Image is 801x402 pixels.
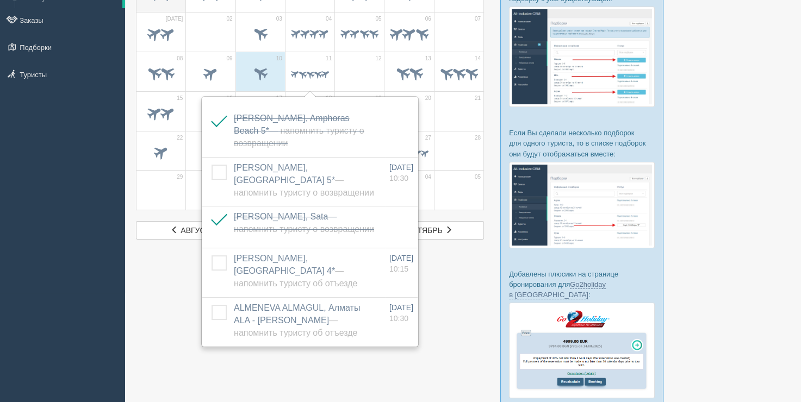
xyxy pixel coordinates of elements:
span: 10:30 [389,314,408,323]
span: [PERSON_NAME], [GEOGRAPHIC_DATA] 4* [234,254,357,288]
span: 03 [276,15,282,23]
span: 21 [475,95,481,102]
a: Go2holiday в [GEOGRAPHIC_DATA] [509,280,606,299]
span: 15 [177,95,183,102]
span: 28 [475,134,481,142]
span: [DATE] [389,254,413,262]
span: [DATE] [389,303,413,312]
span: октябрь [407,226,442,235]
span: [DATE] [389,163,413,172]
span: 02 [226,15,232,23]
span: — Напомнить туристу о возвращении [234,126,364,148]
span: 10:15 [389,265,408,273]
a: [DATE] 10:30 [389,302,413,324]
span: 08 [177,55,183,62]
span: 10:30 [389,174,408,183]
a: [PERSON_NAME], [GEOGRAPHIC_DATA] 5*— Напомнить туристу о возвращении [234,163,374,197]
span: 04 [326,15,332,23]
span: ALMENEVA ALMAGUL, Алматы ALA - [PERSON_NAME] [234,303,360,337]
a: ALMENEVA ALMAGUL, Алматы ALA - [PERSON_NAME]— Напомнить туристу об отъезде [234,303,360,337]
span: [DATE] [166,15,183,23]
span: 29 [177,173,183,181]
span: 12 [375,55,381,62]
span: 17 [276,95,282,102]
img: go2holiday-proposal-for-travel-agency.png [509,303,655,398]
a: [PERSON_NAME], [GEOGRAPHIC_DATA] 4*— Напомнить туристу об отъезде [234,254,357,288]
span: 11 [326,55,332,62]
span: 16 [226,95,232,102]
span: 05 [475,173,481,181]
a: август [136,221,245,240]
span: 27 [425,134,431,142]
span: 07 [475,15,481,23]
p: Добавлены плюсики на странице бронирования для : [509,269,655,300]
span: [PERSON_NAME], Sata [234,212,374,234]
span: август [181,226,209,235]
span: 20 [425,95,431,102]
a: октябрь [375,221,484,240]
span: [PERSON_NAME], [GEOGRAPHIC_DATA] 5* [234,163,374,197]
span: 05 [375,15,381,23]
span: 10 [276,55,282,62]
span: — Напомнить туристу об отъезде [234,316,357,337]
a: [PERSON_NAME], Amphoras Beach 5*— Напомнить туристу о возвращении [234,114,364,148]
span: 14 [475,55,481,62]
img: %D0%BF%D0%BE%D0%B4%D0%B1%D0%BE%D1%80%D0%BA%D0%B0-%D1%82%D1%83%D1%80%D0%B8%D1%81%D1%82%D1%83-%D1%8... [509,7,655,107]
span: 13 [425,55,431,62]
a: [DATE] 10:30 [389,162,413,184]
span: 09 [226,55,232,62]
span: 19 [375,95,381,102]
span: — Напомнить туристу о возвращении [234,175,374,197]
span: 22 [177,134,183,142]
span: 04 [425,173,431,181]
span: 06 [425,15,431,23]
span: 18 [326,95,332,102]
span: [PERSON_NAME], Amphoras Beach 5* [234,114,364,148]
a: [PERSON_NAME], Sata— Напомнить туристу о возвращении [234,212,374,234]
img: %D0%BF%D0%BE%D0%B4%D0%B1%D0%BE%D1%80%D0%BA%D0%B8-%D0%B3%D1%80%D1%83%D0%BF%D0%BF%D0%B0-%D1%81%D1%8... [509,162,655,248]
p: Если Вы сделали несколько подборок для одного туриста, то в списке подборок они будут отображатьс... [509,128,655,159]
a: [DATE] 10:15 [389,253,413,274]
